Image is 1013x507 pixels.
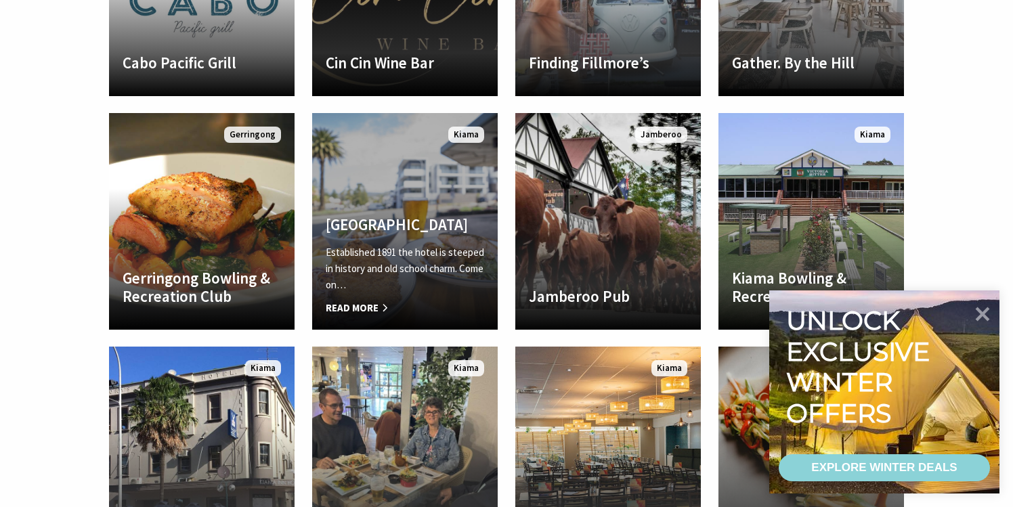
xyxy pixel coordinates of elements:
span: Kiama [245,360,281,377]
a: Another Image Used Jamberoo Pub Jamberoo [515,113,701,330]
h4: Gerringong Bowling & Recreation Club [123,269,281,306]
a: EXPLORE WINTER DEALS [779,454,990,481]
h4: Gather. By the Hill [732,53,890,72]
h4: Jamberoo Pub [529,287,687,306]
span: Gerringong [224,127,281,144]
span: Jamberoo [635,127,687,144]
a: Another Image Used [GEOGRAPHIC_DATA] Established 1891 the hotel is steeped in history and old sch... [312,113,498,330]
span: Kiama [448,360,484,377]
div: EXPLORE WINTER DEALS [811,454,957,481]
span: Kiama [855,127,890,144]
h4: [GEOGRAPHIC_DATA] [326,215,484,234]
h4: Finding Fillmore’s [529,53,687,72]
h4: Cabo Pacific Grill [123,53,281,72]
a: Another Image Used Gerringong Bowling & Recreation Club Gerringong [109,113,295,330]
span: Kiama [651,360,687,377]
div: Unlock exclusive winter offers [786,305,936,428]
span: Kiama [448,127,484,144]
h4: Kiama Bowling & Recreation Club [732,269,890,306]
p: Established 1891 the hotel is steeped in history and old school charm. Come on… [326,244,484,293]
a: Another Image Used Kiama Bowling & Recreation Club Kiama [718,113,904,330]
h4: Cin Cin Wine Bar [326,53,484,72]
span: Read More [326,300,484,316]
